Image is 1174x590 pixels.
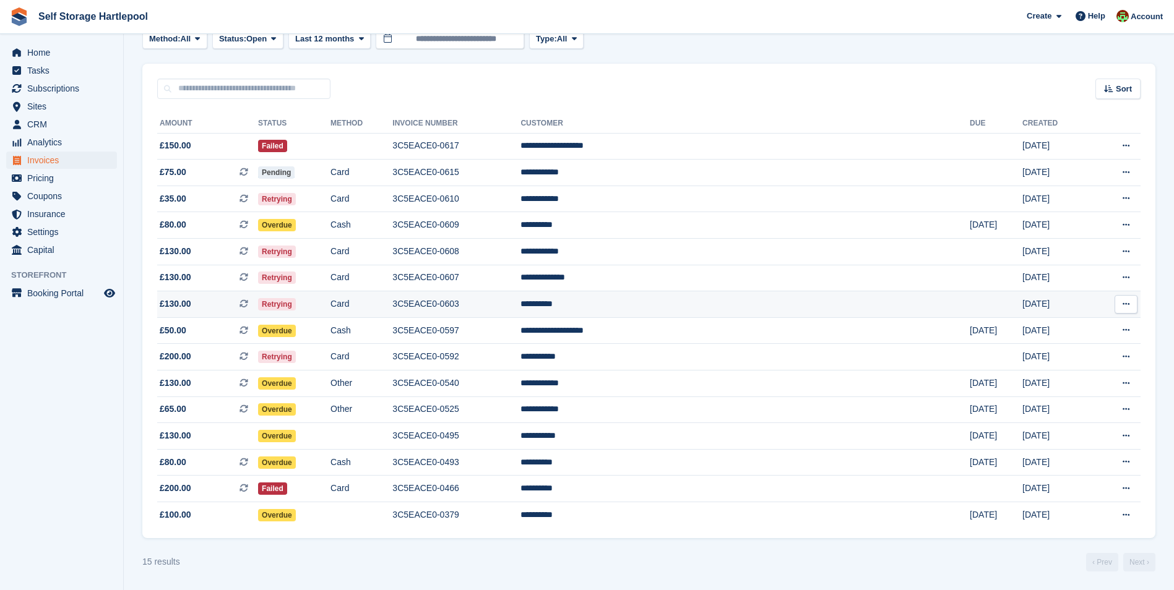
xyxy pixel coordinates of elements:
span: Last 12 months [295,33,354,45]
a: menu [6,44,117,61]
td: Cash [330,449,392,476]
td: Card [330,265,392,291]
span: Retrying [258,271,296,284]
td: [DATE] [970,317,1022,344]
span: Overdue [258,219,296,231]
span: £35.00 [160,192,186,205]
img: stora-icon-8386f47178a22dfd0bd8f6a31ec36ba5ce8667c1dd55bd0f319d3a0aa187defe.svg [10,7,28,26]
td: 3C5EACE0-0610 [392,186,520,212]
td: 3C5EACE0-0597 [392,317,520,344]
th: Invoice Number [392,114,520,134]
td: [DATE] [1022,423,1090,450]
a: menu [6,187,117,205]
img: Woods Removals [1116,10,1129,22]
span: Open [246,33,267,45]
td: 3C5EACE0-0466 [392,476,520,502]
button: Last 12 months [288,29,371,49]
span: Storefront [11,269,123,281]
button: Method: All [142,29,207,49]
span: Analytics [27,134,101,151]
span: £150.00 [160,139,191,152]
td: [DATE] [1022,239,1090,265]
th: Status [258,114,330,134]
span: Method: [149,33,181,45]
span: Failed [258,140,287,152]
th: Due [970,114,1022,134]
span: Overdue [258,456,296,469]
span: Retrying [258,298,296,310]
td: [DATE] [1022,449,1090,476]
span: Pending [258,166,295,179]
span: £65.00 [160,403,186,416]
td: [DATE] [970,423,1022,450]
span: Invoices [27,152,101,169]
td: [DATE] [1022,502,1090,528]
td: Card [330,186,392,212]
td: 3C5EACE0-0540 [392,370,520,397]
span: £50.00 [160,324,186,337]
span: Overdue [258,325,296,337]
nav: Page [1084,553,1158,571]
td: 3C5EACE0-0608 [392,239,520,265]
button: Status: Open [212,29,283,49]
span: Insurance [27,205,101,223]
td: [DATE] [970,449,1022,476]
span: Subscriptions [27,80,101,97]
td: 3C5EACE0-0609 [392,212,520,239]
td: [DATE] [1022,396,1090,423]
td: Card [330,291,392,318]
a: menu [6,223,117,241]
td: 3C5EACE0-0607 [392,265,520,291]
a: menu [6,152,117,169]
td: 3C5EACE0-0592 [392,344,520,370]
span: Capital [27,241,101,259]
a: menu [6,134,117,151]
a: menu [6,98,117,115]
span: £75.00 [160,166,186,179]
span: Coupons [27,187,101,205]
td: 3C5EACE0-0495 [392,423,520,450]
td: Card [330,160,392,186]
td: Card [330,239,392,265]
td: Card [330,344,392,370]
td: [DATE] [1022,212,1090,239]
span: Pricing [27,169,101,187]
span: Overdue [258,403,296,416]
a: menu [6,241,117,259]
span: Retrying [258,193,296,205]
span: £200.00 [160,350,191,363]
span: Overdue [258,430,296,442]
span: Sort [1116,83,1132,95]
button: Type: All [529,29,584,49]
span: Sites [27,98,101,115]
span: CRM [27,116,101,133]
td: [DATE] [970,502,1022,528]
a: menu [6,116,117,133]
span: Booking Portal [27,284,101,302]
td: [DATE] [970,212,1022,239]
a: menu [6,62,117,79]
span: All [557,33,568,45]
span: £130.00 [160,429,191,442]
td: Cash [330,317,392,344]
td: Card [330,476,392,502]
td: [DATE] [1022,476,1090,502]
span: Overdue [258,509,296,521]
a: Next [1123,553,1155,571]
td: [DATE] [1022,344,1090,370]
th: Method [330,114,392,134]
a: menu [6,205,117,223]
span: Create [1027,10,1051,22]
td: Other [330,370,392,397]
td: [DATE] [1022,133,1090,160]
td: 3C5EACE0-0525 [392,396,520,423]
span: Overdue [258,377,296,390]
td: [DATE] [970,396,1022,423]
span: Account [1131,11,1163,23]
a: menu [6,169,117,187]
a: Self Storage Hartlepool [33,6,153,27]
span: £130.00 [160,297,191,310]
span: £80.00 [160,456,186,469]
span: Status: [219,33,246,45]
span: Tasks [27,62,101,79]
